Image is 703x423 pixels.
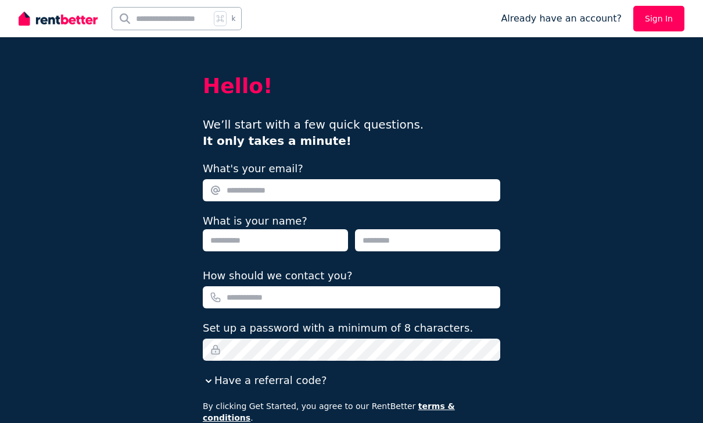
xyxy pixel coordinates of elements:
[203,268,353,284] label: How should we contact you?
[203,134,351,148] b: It only takes a minute!
[203,215,307,227] label: What is your name?
[203,320,473,336] label: Set up a password with a minimum of 8 characters.
[633,6,684,31] a: Sign In
[203,74,500,98] h2: Hello!
[203,118,424,148] span: We’ll start with a few quick questions.
[19,10,98,27] img: RentBetter
[203,161,303,177] label: What's your email?
[501,12,622,26] span: Already have an account?
[203,372,327,389] button: Have a referral code?
[231,14,235,23] span: k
